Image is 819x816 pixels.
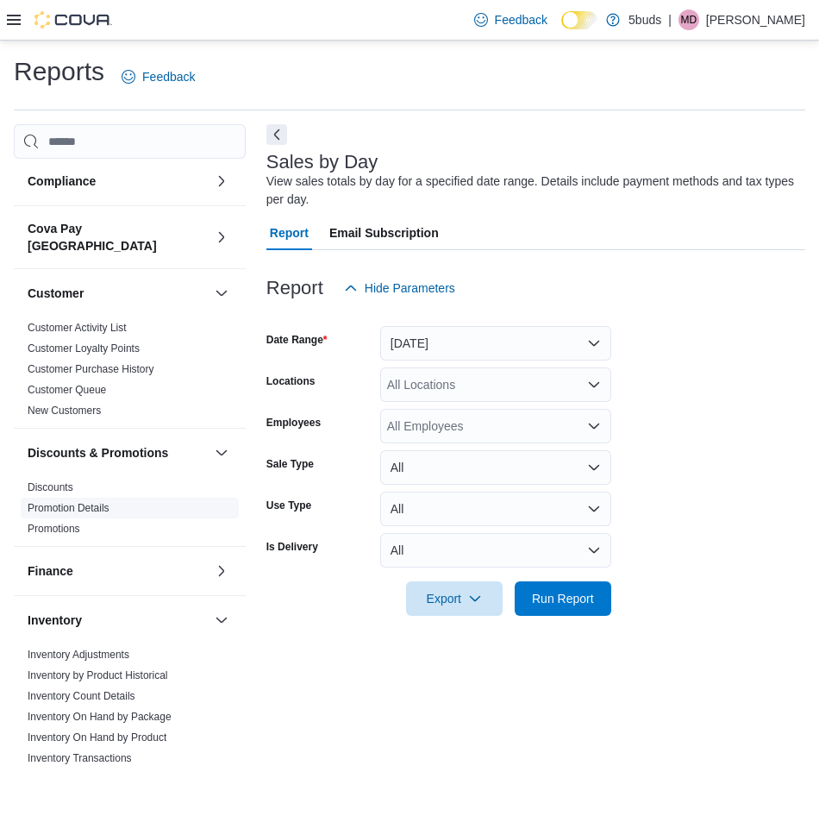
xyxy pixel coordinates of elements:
span: New Customers [28,404,101,417]
button: Hide Parameters [337,271,462,305]
h3: Finance [28,562,73,580]
span: Hide Parameters [365,279,455,297]
input: Dark Mode [561,11,597,29]
button: Compliance [211,171,232,191]
a: Inventory Count Details [28,690,135,702]
button: Inventory [28,612,208,629]
a: Discounts [28,481,73,493]
a: Inventory On Hand by Product [28,731,166,744]
span: Discounts [28,480,73,494]
button: Discounts & Promotions [28,444,208,461]
div: Customer [14,317,246,428]
span: Inventory by Product Historical [28,668,168,682]
a: Inventory by Product Historical [28,669,168,681]
button: Customer [28,285,208,302]
a: Inventory On Hand by Package [28,711,172,723]
a: Promotion Details [28,502,109,514]
button: [DATE] [380,326,611,361]
button: Finance [211,561,232,581]
span: Feedback [142,68,195,85]
a: Customer Activity List [28,322,127,334]
h3: Sales by Day [266,152,378,173]
span: Email Subscription [329,216,439,250]
p: | [668,9,672,30]
span: Inventory Transactions [28,751,132,765]
span: Feedback [495,11,547,28]
h3: Inventory [28,612,82,629]
h1: Reports [14,54,104,89]
a: New Customers [28,405,101,417]
a: Feedback [467,3,554,37]
label: Locations [266,374,316,388]
button: Discounts & Promotions [211,443,232,463]
span: Inventory Adjustments [28,648,129,662]
button: Export [406,581,503,616]
span: Dark Mode [561,29,562,30]
span: Customer Activity List [28,321,127,335]
div: View sales totals by day for a specified date range. Details include payment methods and tax type... [266,173,797,209]
span: Inventory On Hand by Product [28,731,166,744]
h3: Customer [28,285,84,302]
p: [PERSON_NAME] [706,9,805,30]
button: Inventory [211,610,232,631]
button: All [380,450,611,485]
button: Cova Pay [GEOGRAPHIC_DATA] [28,220,208,254]
label: Employees [266,416,321,430]
span: Inventory On Hand by Package [28,710,172,724]
label: Use Type [266,499,311,512]
span: Customer Queue [28,383,106,397]
h3: Discounts & Promotions [28,444,168,461]
h3: Compliance [28,173,96,190]
a: Customer Loyalty Points [28,342,140,355]
span: MD [681,9,697,30]
span: Customer Loyalty Points [28,342,140,355]
span: Customer Purchase History [28,362,154,376]
span: Inventory Count Details [28,689,135,703]
button: Cova Pay [GEOGRAPHIC_DATA] [211,227,232,248]
span: Promotion Details [28,501,109,515]
span: Export [416,581,492,616]
button: All [380,533,611,568]
div: Melissa Dunlop [678,9,699,30]
label: Date Range [266,333,328,347]
button: Finance [28,562,208,580]
button: Compliance [28,173,208,190]
span: Report [270,216,309,250]
a: Customer Purchase History [28,363,154,375]
span: Run Report [532,590,594,607]
h3: Report [266,278,323,298]
a: Inventory Transactions [28,752,132,764]
button: Next [266,124,287,145]
span: Promotions [28,522,80,536]
button: Customer [211,283,232,304]
div: Discounts & Promotions [14,477,246,546]
a: Inventory Adjustments [28,649,129,661]
img: Cova [34,11,112,28]
a: Feedback [115,60,202,94]
p: 5buds [628,9,661,30]
label: Is Delivery [266,540,318,554]
button: Open list of options [587,378,601,392]
button: All [380,492,611,526]
a: Promotions [28,523,80,535]
label: Sale Type [266,457,314,471]
a: Customer Queue [28,384,106,396]
button: Open list of options [587,419,601,433]
button: Run Report [515,581,611,616]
